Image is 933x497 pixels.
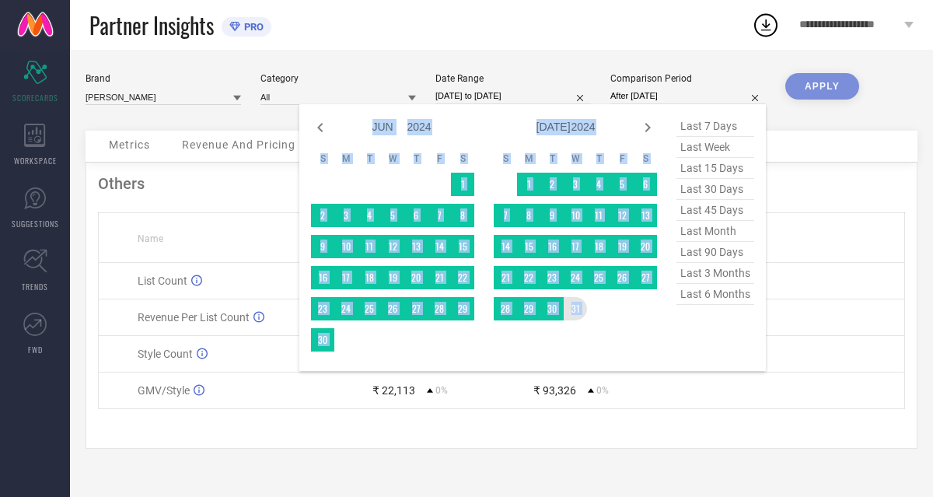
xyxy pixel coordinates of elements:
div: ₹ 93,326 [533,384,576,397]
td: Mon Jun 03 2024 [334,204,358,227]
td: Wed Jul 31 2024 [564,297,587,320]
td: Fri Jun 21 2024 [428,266,451,289]
th: Friday [610,152,634,165]
input: Select date range [435,88,591,104]
td: Tue Jul 23 2024 [540,266,564,289]
td: Tue Jul 02 2024 [540,173,564,196]
td: Thu Jun 06 2024 [404,204,428,227]
td: Mon Jul 08 2024 [517,204,540,227]
td: Sat Jun 01 2024 [451,173,474,196]
span: last month [676,221,754,242]
span: last 3 months [676,263,754,284]
div: Comparison Period [610,73,766,84]
td: Sat Jun 29 2024 [451,297,474,320]
th: Wednesday [381,152,404,165]
td: Mon Jun 17 2024 [334,266,358,289]
span: last week [676,137,754,158]
th: Wednesday [564,152,587,165]
div: Next month [638,118,657,137]
td: Sun Jun 16 2024 [311,266,334,289]
span: last 15 days [676,158,754,179]
td: Fri Jun 07 2024 [428,204,451,227]
td: Sat Jun 08 2024 [451,204,474,227]
div: Category [260,73,416,84]
span: WORKSPACE [14,155,57,166]
th: Sunday [494,152,517,165]
td: Wed Jun 05 2024 [381,204,404,227]
td: Mon Jul 01 2024 [517,173,540,196]
td: Tue Jul 16 2024 [540,235,564,258]
td: Wed Jul 03 2024 [564,173,587,196]
span: Metrics [109,138,150,151]
td: Thu Jul 11 2024 [587,204,610,227]
span: SCORECARDS [12,92,58,103]
td: Fri Jul 05 2024 [610,173,634,196]
td: Sun Jun 02 2024 [311,204,334,227]
td: Wed Jun 12 2024 [381,235,404,258]
td: Sat Jun 22 2024 [451,266,474,289]
th: Tuesday [358,152,381,165]
td: Wed Jun 19 2024 [381,266,404,289]
div: Date Range [435,73,591,84]
div: Brand [86,73,241,84]
td: Thu Jul 25 2024 [587,266,610,289]
span: last 6 months [676,284,754,305]
th: Friday [428,152,451,165]
span: 0% [435,385,448,396]
td: Sun Jun 09 2024 [311,235,334,258]
th: Sunday [311,152,334,165]
th: Thursday [404,152,428,165]
span: last 30 days [676,179,754,200]
td: Mon Jun 10 2024 [334,235,358,258]
td: Fri Jul 26 2024 [610,266,634,289]
td: Sun Jul 14 2024 [494,235,517,258]
span: Style Count [138,348,193,360]
td: Sat Jul 27 2024 [634,266,657,289]
td: Tue Jun 18 2024 [358,266,381,289]
td: Wed Jul 24 2024 [564,266,587,289]
td: Tue Jun 25 2024 [358,297,381,320]
th: Thursday [587,152,610,165]
td: Tue Jul 30 2024 [540,297,564,320]
td: Fri Jul 12 2024 [610,204,634,227]
td: Mon Jul 29 2024 [517,297,540,320]
td: Mon Jun 24 2024 [334,297,358,320]
div: Others [98,174,905,193]
span: PRO [240,21,264,33]
td: Sun Jun 30 2024 [311,328,334,352]
div: Previous month [311,118,330,137]
td: Fri Jul 19 2024 [610,235,634,258]
th: Tuesday [540,152,564,165]
td: Tue Jun 11 2024 [358,235,381,258]
td: Sat Jul 20 2024 [634,235,657,258]
span: Partner Insights [89,9,214,41]
td: Mon Jul 22 2024 [517,266,540,289]
td: Thu Jun 13 2024 [404,235,428,258]
td: Mon Jul 15 2024 [517,235,540,258]
span: Revenue And Pricing [182,138,295,151]
div: ₹ 22,113 [372,384,415,397]
span: Revenue Per List Count [138,311,250,324]
span: TRENDS [22,281,48,292]
span: last 90 days [676,242,754,263]
td: Thu Jul 18 2024 [587,235,610,258]
td: Tue Jul 09 2024 [540,204,564,227]
td: Tue Jun 04 2024 [358,204,381,227]
span: GMV/Style [138,384,190,397]
span: SUGGESTIONS [12,218,59,229]
td: Wed Jul 17 2024 [564,235,587,258]
td: Sun Jun 23 2024 [311,297,334,320]
td: Wed Jul 10 2024 [564,204,587,227]
td: Fri Jun 28 2024 [428,297,451,320]
td: Sun Jul 28 2024 [494,297,517,320]
th: Saturday [634,152,657,165]
td: Thu Jul 04 2024 [587,173,610,196]
span: last 7 days [676,116,754,137]
span: 0% [596,385,609,396]
th: Monday [334,152,358,165]
td: Sat Jun 15 2024 [451,235,474,258]
span: FWD [28,344,43,355]
div: Open download list [752,11,780,39]
span: Name [138,233,163,244]
input: Select comparison period [610,88,766,104]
